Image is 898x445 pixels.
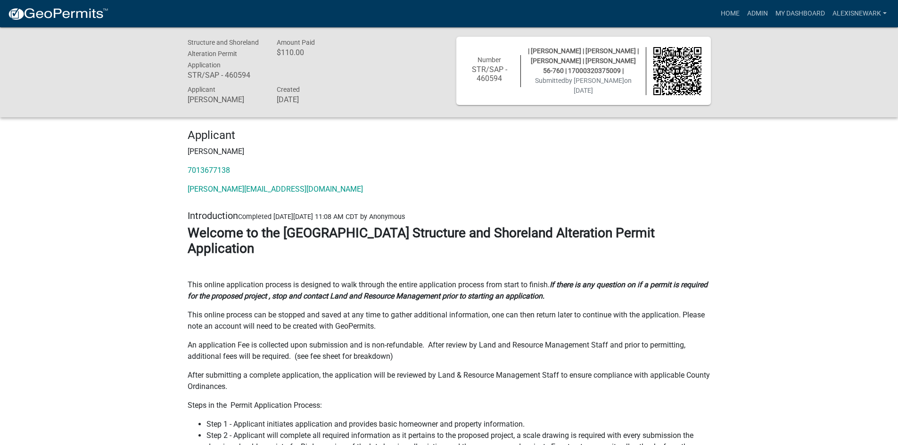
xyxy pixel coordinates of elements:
[188,280,708,300] strong: If there is any question on if a permit is required for the proposed project , stop and contact L...
[829,5,890,23] a: alexisnewark
[478,56,501,64] span: Number
[206,419,711,430] li: Step 1 - Applicant initiates application and provides basic homeowner and property information.
[188,400,711,411] p: Steps in the Permit Application Process:
[466,65,514,83] h6: STR/SAP - 460594
[528,47,639,74] span: | [PERSON_NAME] | [PERSON_NAME] | [PERSON_NAME] | [PERSON_NAME] 56-760 | 17000320375009 |
[188,146,711,157] p: [PERSON_NAME]
[277,48,352,57] h6: $110.00
[188,185,363,194] a: [PERSON_NAME][EMAIL_ADDRESS][DOMAIN_NAME]
[535,77,632,94] span: Submitted on [DATE]
[188,86,215,93] span: Applicant
[277,95,352,104] h6: [DATE]
[188,129,711,142] h4: Applicant
[188,95,263,104] h6: [PERSON_NAME]
[188,71,263,80] h6: STR/SAP - 460594
[188,225,655,257] strong: Welcome to the [GEOGRAPHIC_DATA] Structure and Shoreland Alteration Permit Application
[772,5,829,23] a: My Dashboard
[277,86,300,93] span: Created
[653,47,701,95] img: QR code
[188,210,711,221] h5: Introduction
[188,279,711,302] p: This online application process is designed to walk through the entire application process from s...
[188,370,711,392] p: After submitting a complete application, the application will be reviewed by Land & Resource Mana...
[565,77,624,84] span: by [PERSON_NAME]
[188,39,259,69] span: Structure and Shoreland Alteration Permit Application
[188,340,711,362] p: An application Fee is collected upon submission and is non-refundable. After review by Land and R...
[188,166,230,175] a: 7013677138
[277,39,315,46] span: Amount Paid
[188,309,711,332] p: This online process can be stopped and saved at any time to gather additional information, one ca...
[717,5,743,23] a: Home
[743,5,772,23] a: Admin
[238,213,405,221] span: Completed [DATE][DATE] 11:08 AM CDT by Anonymous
